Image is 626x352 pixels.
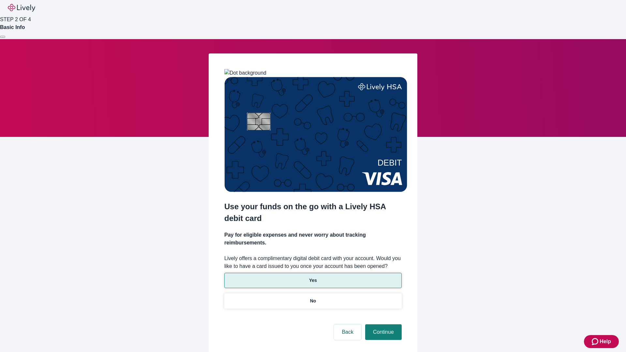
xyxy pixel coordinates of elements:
[365,324,402,340] button: Continue
[309,277,317,284] p: Yes
[592,338,600,345] svg: Zendesk support icon
[224,69,266,77] img: Dot background
[224,293,402,309] button: No
[224,231,402,247] h4: Pay for eligible expenses and never worry about tracking reimbursements.
[600,338,611,345] span: Help
[224,77,407,192] img: Debit card
[8,4,35,12] img: Lively
[224,255,402,270] label: Lively offers a complimentary digital debit card with your account. Would you like to have a card...
[224,201,402,224] h2: Use your funds on the go with a Lively HSA debit card
[584,335,619,348] button: Zendesk support iconHelp
[334,324,361,340] button: Back
[310,298,316,304] p: No
[224,273,402,288] button: Yes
